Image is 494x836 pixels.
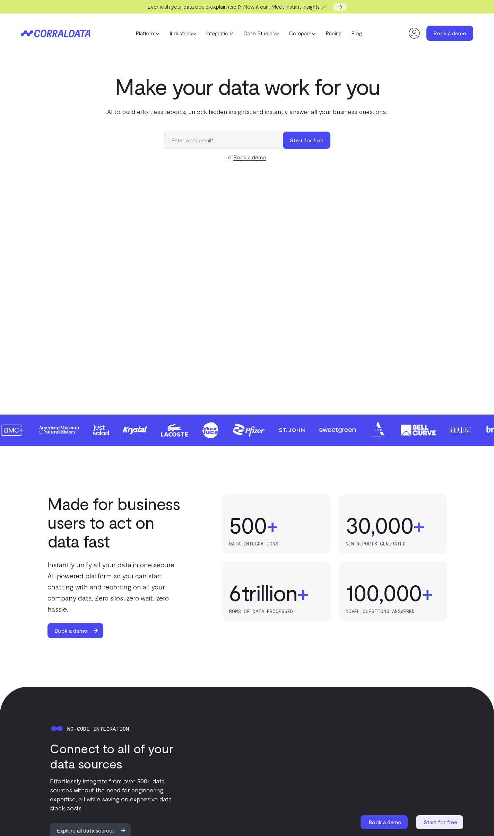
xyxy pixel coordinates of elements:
[164,132,290,149] input: Enter work email*
[422,580,433,605] span: +
[47,494,185,550] h2: Made for business users to act on data fast
[147,3,328,10] span: Ever wish your data could explain itself? Now it can. Meet Instant Insights 🪄
[47,623,94,638] span: Book a demo
[47,559,185,614] p: Instantly unify all your data in one secure AI-powered platform so you can start chatting with an...
[239,28,284,38] a: Case Studies
[47,623,110,638] a: Book a demo
[283,132,330,149] button: Start for free
[361,815,409,829] a: Book a demo
[369,819,401,825] span: Book a demo
[229,541,323,546] p: data integrations
[229,580,242,605] div: 6
[106,107,389,116] p: AI to build effortless reports, unlock hidden insights, and instantly answer all your business qu...
[229,513,267,537] div: 500
[284,28,321,38] a: Compare
[346,608,440,614] p: novel questions answered
[267,513,278,537] span: +
[424,819,457,825] span: Start for free
[50,741,187,771] h3: Connect to all of your data sources
[321,28,346,38] a: Pricing
[413,513,425,537] span: +
[242,580,297,605] span: trillion
[346,541,440,546] p: new reports generated
[297,580,309,605] span: +
[346,580,422,605] div: 100,000
[50,776,187,812] p: Effortlessly integrate from over 500+ data sources without the need for engineering expertise, al...
[131,28,165,38] a: Platform
[164,153,330,161] div: or
[233,154,266,161] a: Book a demo
[165,28,201,38] a: Industries
[229,608,323,614] p: rows of data processed
[346,28,367,38] a: Blog
[346,513,413,537] div: 30,000
[106,74,389,99] h1: Make your data work for you
[416,815,465,829] a: Start for free
[201,28,239,38] a: Integrations
[426,26,473,41] a: Book a demo
[67,726,129,732] span: No-code integration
